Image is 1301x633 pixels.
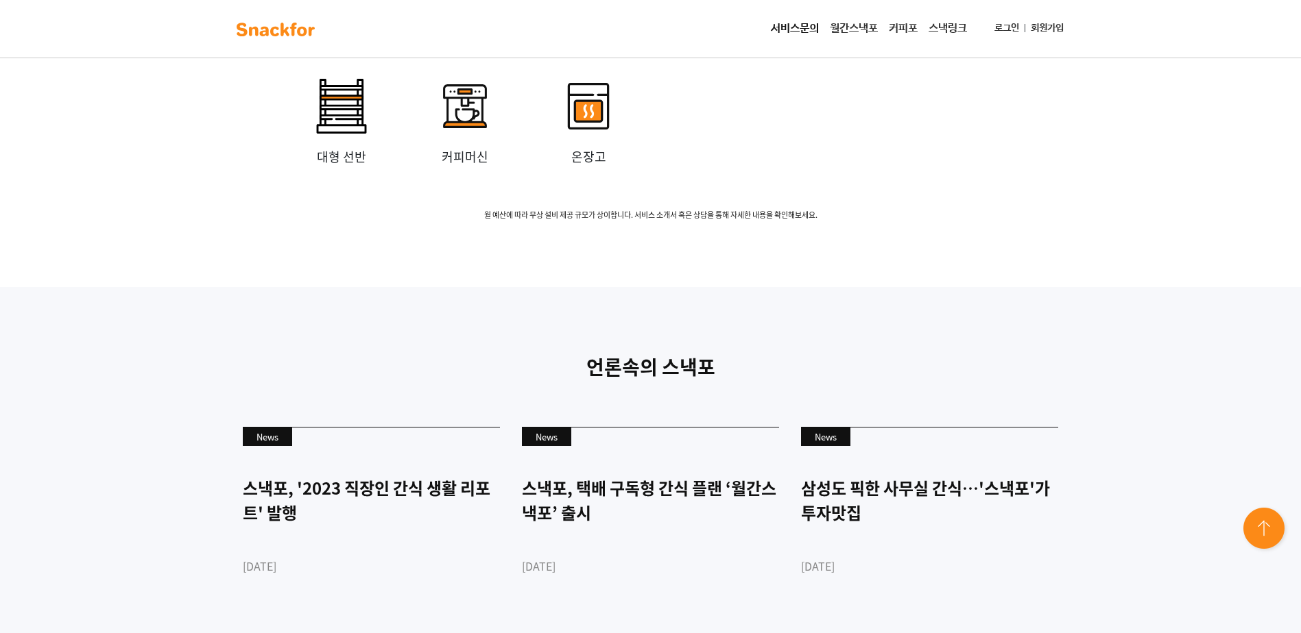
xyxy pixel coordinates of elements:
p: 언론속의 스낵포 [232,353,1069,382]
a: 홈 [4,434,91,469]
span: 대화 [126,456,142,467]
p: 온장고 [527,147,650,166]
a: 스낵링크 [923,15,972,42]
span: 설정 [212,455,228,466]
img: invalid-name_2.svg [424,65,506,147]
img: background-main-color.svg [232,18,319,40]
div: [DATE] [522,558,779,574]
div: [DATE] [243,558,500,574]
a: News 스낵포, '2023 직장인 간식 생활 리포트' 발행 [DATE] [243,427,500,622]
a: 대화 [91,434,177,469]
p: 대형 선반 [280,147,403,166]
span: 홈 [43,455,51,466]
div: 스낵포, '2023 직장인 간식 생활 리포트' 발행 [243,475,500,525]
div: News [522,427,571,447]
img: floating-button [1241,505,1290,554]
a: 커피포 [883,15,923,42]
img: invalid-name_1.svg [547,65,630,147]
p: 커피머신 [403,147,527,166]
div: [DATE] [801,558,1058,574]
a: 설정 [177,434,263,469]
div: 삼성도 픽한 사무실 간식…'스낵포'가 투자맛집 [801,475,1058,525]
div: 스낵포, 택배 구독형 간식 플랜 ‘월간스낵포’ 출시 [522,475,779,525]
img: invalid-name_4.svg [300,65,383,147]
div: News [243,427,292,447]
span: 월 예산에 따라 무상 설비 제공 규모가 상이합니다. 서비스 소개서 혹은 상담을 통해 자세한 내용을 확인해보세요. [222,210,1079,221]
a: 회원가입 [1025,16,1069,41]
a: 월간스낵포 [824,15,883,42]
a: 로그인 [989,16,1025,41]
a: 서비스문의 [765,15,824,42]
a: News 삼성도 픽한 사무실 간식…'스낵포'가 투자맛집 [DATE] [801,427,1058,622]
div: News [801,427,850,447]
a: News 스낵포, 택배 구독형 간식 플랜 ‘월간스낵포’ 출시 [DATE] [522,427,779,622]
